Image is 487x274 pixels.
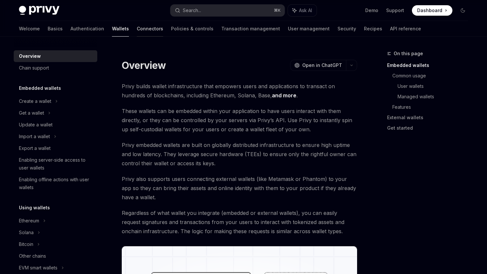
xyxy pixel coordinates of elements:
a: Basics [48,21,63,37]
a: Common usage [392,71,473,81]
div: Enabling offline actions with user wallets [19,176,93,191]
a: Transaction management [221,21,280,37]
a: Overview [14,50,97,62]
a: Support [386,7,404,14]
div: Export a wallet [19,144,51,152]
a: Demo [365,7,378,14]
div: Import a wallet [19,133,50,140]
a: Other chains [14,250,97,262]
a: Enabling offline actions with user wallets [14,174,97,193]
button: Search...⌘K [170,5,285,16]
div: Enabling server-side access to user wallets [19,156,93,172]
a: External wallets [387,112,473,123]
a: Policies & controls [171,21,213,37]
a: Update a wallet [14,119,97,131]
span: Privy embedded wallets are built on globally distributed infrastructure to ensure high uptime and... [122,140,357,168]
a: User wallets [398,81,473,91]
button: Ask AI [288,5,317,16]
h5: Embedded wallets [19,84,61,92]
a: Dashboard [412,5,452,16]
a: Welcome [19,21,40,37]
a: Authentication [71,21,104,37]
div: Other chains [19,252,46,260]
div: Solana [19,229,34,236]
a: Recipes [364,21,382,37]
button: Toggle dark mode [458,5,468,16]
a: Connectors [137,21,163,37]
img: dark logo [19,6,59,15]
a: Enabling server-side access to user wallets [14,154,97,174]
a: Wallets [112,21,129,37]
span: Regardless of what wallet you integrate (embedded or external wallets), you can easily request si... [122,208,357,236]
a: Managed wallets [398,91,473,102]
span: These wallets can be embedded within your application to have users interact with them directly, ... [122,106,357,134]
div: Chain support [19,64,49,72]
a: Security [338,21,356,37]
a: and more [272,92,296,99]
a: Get started [387,123,473,133]
a: Embedded wallets [387,60,473,71]
span: Privy builds wallet infrastructure that empowers users and applications to transact on hundreds o... [122,82,357,100]
h5: Using wallets [19,204,50,212]
span: Open in ChatGPT [302,62,342,69]
div: Overview [19,52,41,60]
div: Create a wallet [19,97,51,105]
a: Chain support [14,62,97,74]
div: Ethereum [19,217,39,225]
span: Dashboard [417,7,442,14]
a: Export a wallet [14,142,97,154]
span: Ask AI [299,7,312,14]
a: User management [288,21,330,37]
a: Features [392,102,473,112]
span: ⌘ K [274,8,281,13]
button: Open in ChatGPT [290,60,346,71]
div: EVM smart wallets [19,264,57,272]
div: Search... [183,7,201,14]
span: On this page [394,50,423,57]
div: Update a wallet [19,121,53,129]
div: Get a wallet [19,109,44,117]
span: Privy also supports users connecting external wallets (like Metamask or Phantom) to your app so t... [122,174,357,202]
a: API reference [390,21,421,37]
h1: Overview [122,59,166,71]
div: Bitcoin [19,240,33,248]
